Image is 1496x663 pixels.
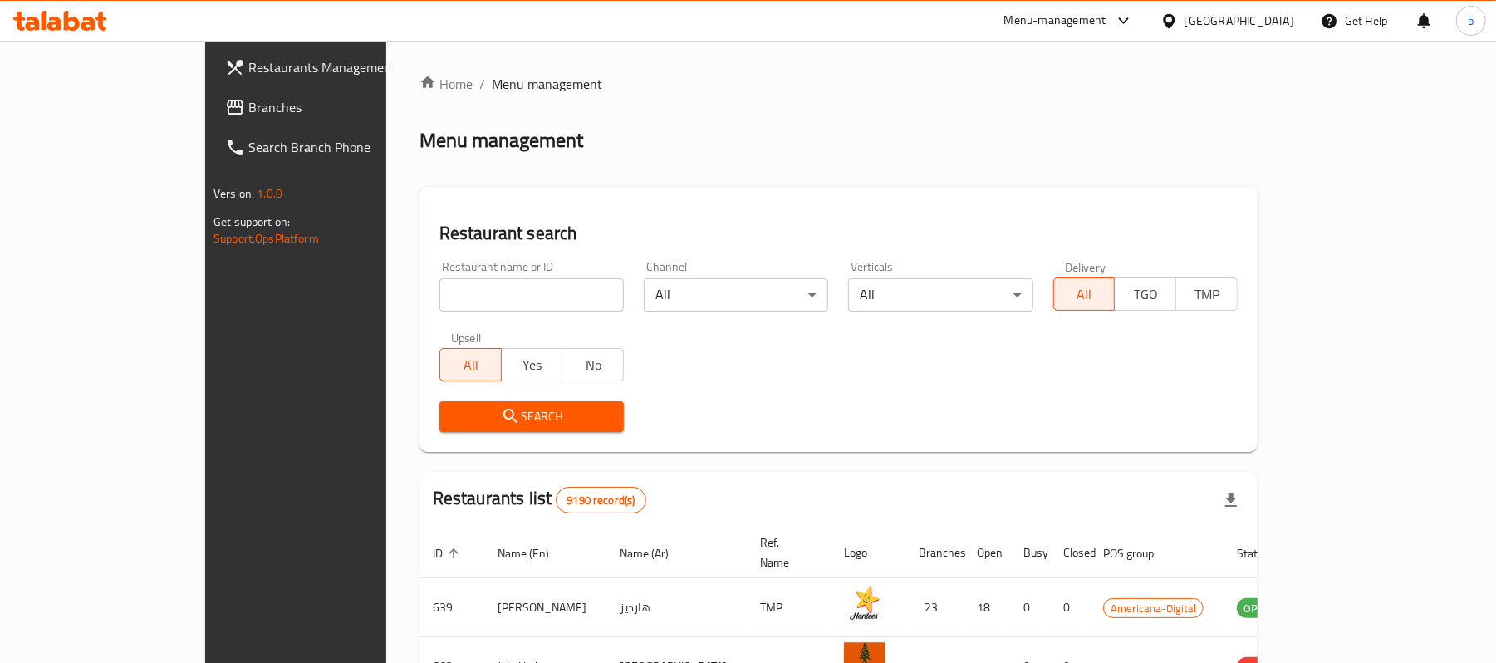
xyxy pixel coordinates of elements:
span: b [1468,12,1474,30]
span: Search Branch Phone [248,137,442,157]
td: 0 [1010,578,1050,637]
span: Menu management [492,74,602,94]
h2: Restaurants list [433,486,646,513]
label: Upsell [451,331,482,343]
div: Menu-management [1004,11,1106,31]
span: Ref. Name [760,533,811,572]
div: Total records count [556,487,645,513]
a: Branches [212,87,455,127]
input: Search for restaurant name or ID.. [439,278,624,312]
span: Name (Ar) [620,543,690,563]
th: Busy [1010,528,1050,578]
span: POS group [1103,543,1175,563]
td: 23 [905,578,964,637]
a: Support.OpsPlatform [213,228,319,249]
button: Search [439,401,624,432]
span: Search [453,406,611,427]
span: 9190 record(s) [557,493,645,508]
img: Hardee's [844,583,885,625]
a: Search Branch Phone [212,127,455,167]
nav: breadcrumb [419,74,1258,94]
label: Delivery [1065,261,1106,273]
button: All [1053,277,1116,311]
td: 18 [964,578,1010,637]
span: TMP [1183,282,1231,307]
td: 0 [1050,578,1090,637]
th: Open [964,528,1010,578]
li: / [479,74,485,94]
span: Status [1237,543,1291,563]
div: OPEN [1237,598,1278,618]
span: Americana-Digital [1104,599,1203,618]
button: TMP [1175,277,1238,311]
span: No [569,353,617,377]
th: Closed [1050,528,1090,578]
span: Get support on: [213,211,290,233]
span: All [447,353,495,377]
th: Logo [831,528,905,578]
h2: Restaurant search [439,221,1238,246]
span: Branches [248,97,442,117]
button: Yes [501,348,563,381]
div: All [644,278,828,312]
span: 1.0.0 [257,183,282,204]
span: Version: [213,183,254,204]
span: TGO [1121,282,1170,307]
td: هارديز [606,578,747,637]
div: Export file [1211,480,1251,520]
span: OPEN [1237,599,1278,618]
span: Restaurants Management [248,57,442,77]
button: All [439,348,502,381]
a: Restaurants Management [212,47,455,87]
button: No [562,348,624,381]
span: Yes [508,353,557,377]
span: ID [433,543,464,563]
span: Name (En) [498,543,571,563]
th: Branches [905,528,964,578]
div: All [848,278,1032,312]
h2: Menu management [419,127,583,154]
button: TGO [1114,277,1176,311]
td: TMP [747,578,831,637]
span: All [1061,282,1109,307]
td: [PERSON_NAME] [484,578,606,637]
div: [GEOGRAPHIC_DATA] [1185,12,1294,30]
